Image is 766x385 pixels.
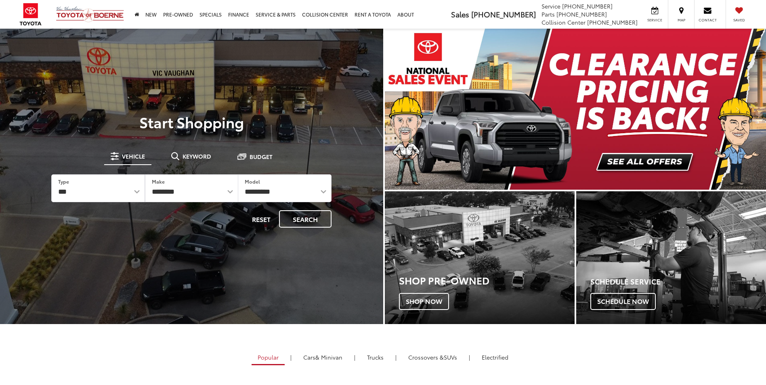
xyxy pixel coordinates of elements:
[399,275,575,285] h3: Shop Pre-Owned
[541,18,586,26] span: Collision Center
[590,293,656,310] span: Schedule Now
[352,353,357,361] li: |
[467,353,472,361] li: |
[252,350,285,365] a: Popular
[590,278,766,286] h4: Schedule Service
[672,17,690,23] span: Map
[361,350,390,364] a: Trucks
[730,17,748,23] span: Saved
[399,293,449,310] span: Shop Now
[709,45,766,174] button: Click to view next picture.
[451,9,469,19] span: Sales
[393,353,399,361] li: |
[58,178,69,185] label: Type
[315,353,342,361] span: & Minivan
[183,153,211,159] span: Keyword
[288,353,294,361] li: |
[250,154,273,159] span: Budget
[385,191,575,324] div: Toyota
[402,350,463,364] a: SUVs
[385,191,575,324] a: Shop Pre-Owned Shop Now
[646,17,664,23] span: Service
[587,18,638,26] span: [PHONE_NUMBER]
[279,210,332,228] button: Search
[34,114,349,130] p: Start Shopping
[476,350,514,364] a: Electrified
[152,178,165,185] label: Make
[576,191,766,324] div: Toyota
[297,350,348,364] a: Cars
[385,45,442,174] button: Click to view previous picture.
[541,2,560,10] span: Service
[245,178,260,185] label: Model
[245,210,277,228] button: Reset
[556,10,607,18] span: [PHONE_NUMBER]
[576,191,766,324] a: Schedule Service Schedule Now
[562,2,613,10] span: [PHONE_NUMBER]
[541,10,555,18] span: Parts
[408,353,444,361] span: Crossovers &
[471,9,536,19] span: [PHONE_NUMBER]
[699,17,717,23] span: Contact
[56,6,124,23] img: Vic Vaughan Toyota of Boerne
[122,153,145,159] span: Vehicle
